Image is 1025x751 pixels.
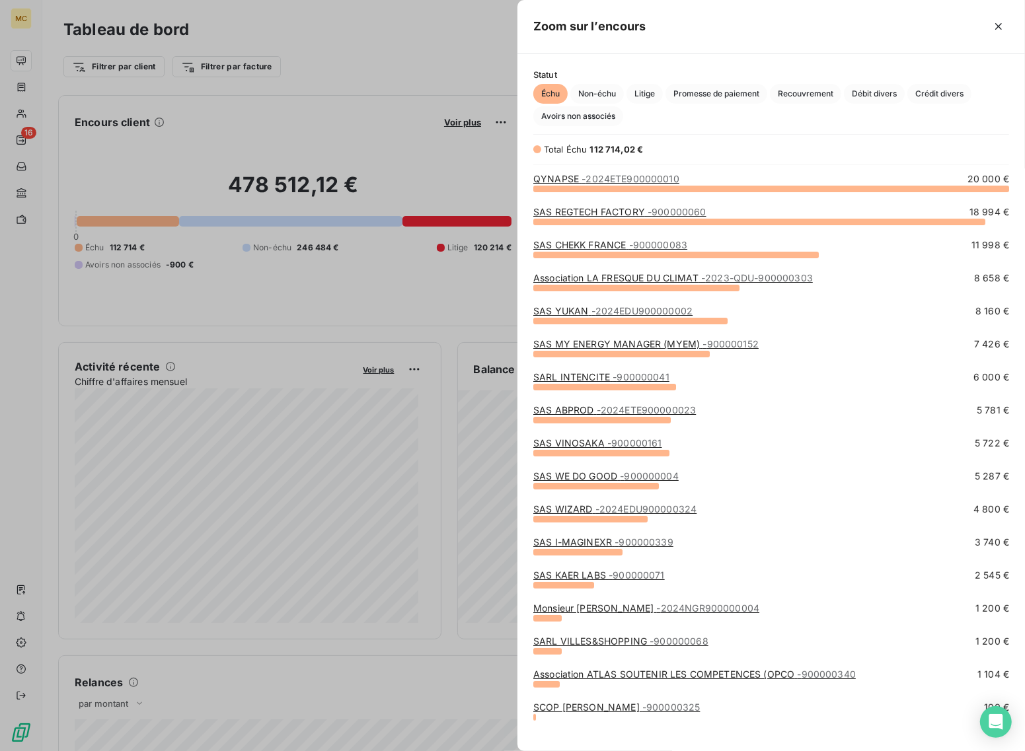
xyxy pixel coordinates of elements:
span: - 900000083 [629,239,688,250]
span: - 2024NGR900000004 [656,602,759,614]
a: SAS CHEKK FRANCE [533,239,687,250]
button: Recouvrement [770,84,841,104]
a: SCOP [PERSON_NAME] [533,701,700,713]
button: Non-échu [570,84,624,104]
span: 2 545 € [975,569,1009,582]
span: - 900000161 [607,437,662,448]
span: 5 781 € [977,404,1009,417]
span: 11 998 € [971,238,1009,252]
a: SAS ABPROD [533,404,696,415]
span: - 900000041 [613,371,669,382]
span: - 2024EDU900000002 [591,305,693,316]
span: - 900000068 [650,635,708,647]
span: 5 722 € [975,437,1009,450]
button: Échu [533,84,568,104]
div: grid [517,172,1025,735]
span: - 900000060 [648,206,706,217]
span: 112 714,02 € [590,144,644,155]
span: 5 287 € [975,470,1009,483]
button: Promesse de paiement [665,84,767,104]
span: Total Échu [544,144,588,155]
span: 7 426 € [974,338,1009,351]
span: 100 € [984,701,1009,714]
button: Avoirs non associés [533,106,623,126]
button: Litige [626,84,663,104]
button: Débit divers [844,84,905,104]
span: - 900000004 [620,470,679,482]
span: - 2023-QDU-900000303 [701,272,813,283]
span: - 900000340 [797,668,856,680]
span: 1 104 € [977,668,1009,681]
a: SAS I-MAGINEXR [533,536,673,548]
span: - 900000152 [702,338,759,349]
span: 1 200 € [975,602,1009,615]
a: SAS VINOSAKA [533,437,662,448]
span: 8 658 € [974,271,1009,285]
span: 20 000 € [968,172,1009,186]
span: 6 000 € [973,371,1009,384]
span: - 900000071 [609,569,665,581]
span: 1 200 € [975,635,1009,648]
a: SAS REGTECH FACTORY [533,206,706,217]
span: 8 160 € [975,304,1009,318]
a: Association LA FRESQUE DU CLIMAT [533,272,813,283]
a: SAS WE DO GOOD [533,470,679,482]
a: QYNAPSE [533,173,679,184]
span: 4 800 € [973,503,1009,516]
a: SAS WIZARD [533,503,697,515]
a: Association ATLAS SOUTENIR LES COMPETENCES (OPCO [533,668,856,680]
span: Statut [533,69,1009,80]
a: SARL VILLES&SHOPPING [533,635,708,647]
a: SAS KAER LABS [533,569,665,581]
span: 3 740 € [975,536,1009,549]
span: - 2024ETE900000010 [582,173,679,184]
h5: Zoom sur l’encours [533,17,646,36]
span: - 900000325 [642,701,701,713]
span: - 2024ETE900000023 [597,404,697,415]
a: Monsieur [PERSON_NAME] [533,602,759,614]
a: SAS YUKAN [533,305,693,316]
span: - 900000339 [615,536,673,548]
span: - 2024EDU900000324 [595,503,697,515]
span: 18 994 € [969,205,1009,219]
a: SAS MY ENERGY MANAGER (MYEM) [533,338,759,349]
a: SARL INTENCITE [533,371,669,382]
div: Open Intercom Messenger [980,706,1012,738]
button: Crédit divers [907,84,971,104]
